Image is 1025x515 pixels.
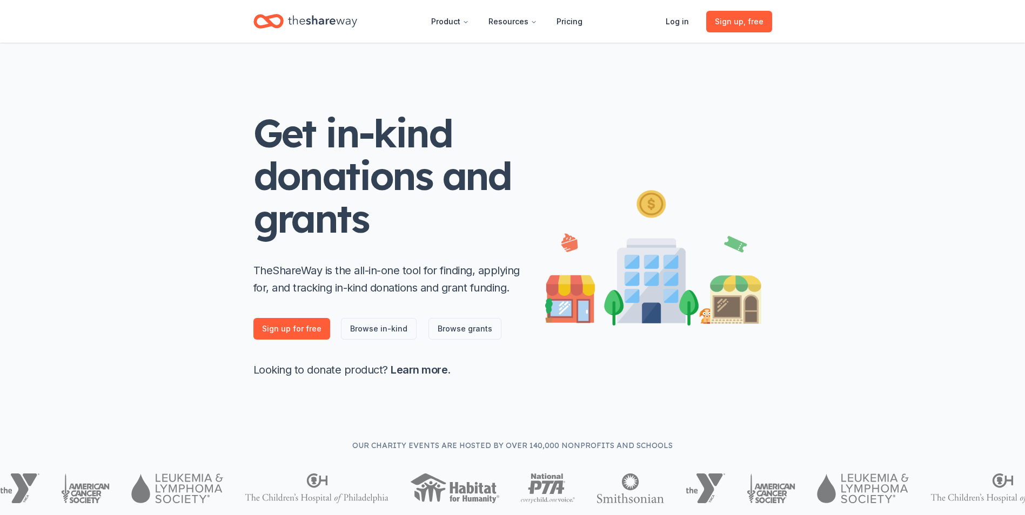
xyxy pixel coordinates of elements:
img: Leukemia & Lymphoma Society [131,473,223,503]
a: Browse in-kind [341,318,417,340]
span: Sign up [715,15,763,28]
img: American Cancer Society [747,473,796,503]
img: Habitat for Humanity [410,473,499,503]
img: Smithsonian [597,473,664,503]
button: Resources [480,11,546,32]
a: Sign up, free [706,11,772,32]
img: The Children's Hospital of Philadelphia [245,473,388,503]
p: TheShareWay is the all-in-one tool for finding, applying for, and tracking in-kind donations and ... [253,262,524,296]
img: YMCA [686,473,725,503]
img: Illustration for landing page [545,186,761,326]
a: Learn more [391,363,447,376]
h1: Get in-kind donations and grants [253,112,524,240]
img: Leukemia & Lymphoma Society [817,473,908,503]
a: Sign up for free [253,318,330,340]
img: National PTA [521,473,575,503]
span: , free [743,17,763,26]
a: Log in [657,11,698,32]
nav: Main [423,9,591,34]
img: American Cancer Society [61,473,110,503]
p: Looking to donate product? . [253,361,524,378]
button: Product [423,11,478,32]
a: Browse grants [428,318,501,340]
a: Home [253,9,357,34]
a: Pricing [548,11,591,32]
